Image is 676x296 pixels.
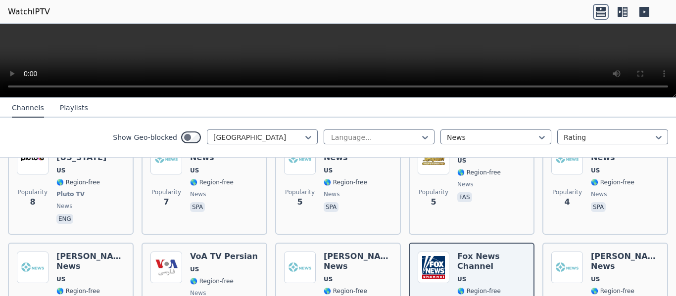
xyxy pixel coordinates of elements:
span: US [591,275,600,283]
span: US [591,167,600,174]
span: 🌎 Region-free [591,287,634,295]
img: Estrella News [284,143,316,174]
img: IraneFarda TV [418,143,449,174]
span: 🌎 Region-free [457,169,501,176]
span: 🌎 Region-free [324,287,367,295]
img: Estrella News [17,252,48,283]
span: 🌎 Region-free [190,277,234,285]
img: Estrella News [551,252,583,283]
p: spa [324,202,338,212]
img: Fox News Channel [418,252,449,283]
span: 8 [30,196,35,208]
span: Popularity [552,188,582,196]
img: Estrella News [284,252,316,283]
span: 🌎 Region-free [591,178,634,186]
span: US [190,265,199,273]
p: spa [190,202,205,212]
span: 7 [163,196,169,208]
span: news [324,190,339,198]
span: Popularity [151,188,181,196]
img: Estrella News [150,143,182,174]
p: eng [56,214,73,224]
img: WeatherNation New York [17,143,48,174]
span: US [457,157,466,165]
span: 🌎 Region-free [324,178,367,186]
span: US [457,275,466,283]
span: US [324,275,333,283]
span: 5 [297,196,302,208]
h6: [PERSON_NAME] News [591,252,659,271]
button: Channels [12,99,44,118]
p: fas [457,192,472,202]
span: news [190,190,206,198]
span: news [591,190,607,198]
span: 5 [431,196,436,208]
span: news [56,202,72,210]
span: Popularity [419,188,448,196]
span: Pluto TV [56,190,85,198]
button: Playlists [60,99,88,118]
a: WatchIPTV [8,6,50,18]
span: 🌎 Region-free [56,287,100,295]
img: VoA TV Persian [150,252,182,283]
span: 🌎 Region-free [56,178,100,186]
h6: [PERSON_NAME] News [56,252,125,271]
span: 🌎 Region-free [457,287,501,295]
span: US [56,275,65,283]
span: US [56,167,65,174]
span: 4 [564,196,570,208]
span: news [457,180,473,188]
span: 🌎 Region-free [190,178,234,186]
span: Popularity [285,188,315,196]
img: Estrella News [551,143,583,174]
h6: Fox News Channel [457,252,526,271]
span: US [324,167,333,174]
label: Show Geo-blocked [113,132,177,142]
h6: [PERSON_NAME] News [324,252,392,271]
h6: VoA TV Persian [190,252,258,261]
span: Popularity [18,188,48,196]
span: US [190,167,199,174]
p: spa [591,202,606,212]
